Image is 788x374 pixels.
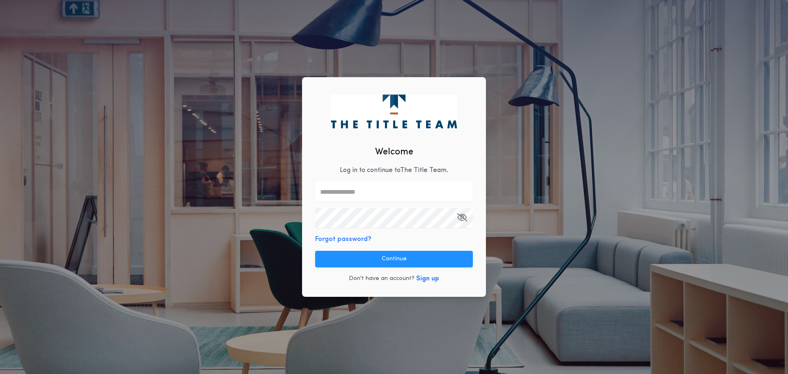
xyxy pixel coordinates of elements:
[349,275,415,283] p: Don't have an account?
[315,234,371,244] button: Forgot password?
[331,94,457,128] img: logo
[340,165,448,175] p: Log in to continue to The Title Team .
[315,251,473,267] button: Continue
[416,274,439,284] button: Sign up
[375,145,413,159] h2: Welcome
